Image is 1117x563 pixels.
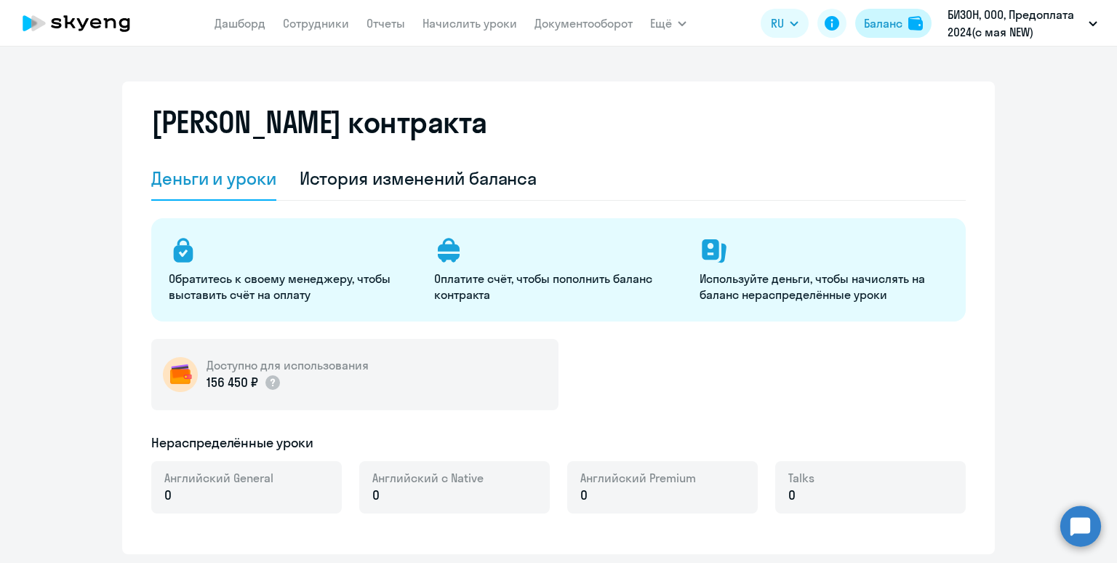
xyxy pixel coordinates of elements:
a: Документооборот [535,16,633,31]
p: Обратитесь к своему менеджеру, чтобы выставить счёт на оплату [169,271,417,303]
a: Отчеты [367,16,405,31]
div: История изменений баланса [300,167,537,190]
span: Английский General [164,470,273,486]
img: balance [908,16,923,31]
span: 0 [164,486,172,505]
p: БИЗОН, ООО, Предоплата 2024(с мая NEW) [948,6,1083,41]
a: Начислить уроки [423,16,517,31]
span: Английский Premium [580,470,696,486]
a: Сотрудники [283,16,349,31]
span: Ещё [650,15,672,32]
span: RU [771,15,784,32]
div: Деньги и уроки [151,167,276,190]
h5: Доступно для использования [207,357,369,373]
span: 0 [372,486,380,505]
h2: [PERSON_NAME] контракта [151,105,487,140]
span: 0 [788,486,796,505]
h5: Нераспределённые уроки [151,434,313,452]
p: Используйте деньги, чтобы начислять на баланс нераспределённые уроки [700,271,948,303]
span: Talks [788,470,814,486]
button: Балансbalance [855,9,932,38]
span: 0 [580,486,588,505]
p: Оплатите счёт, чтобы пополнить баланс контракта [434,271,682,303]
button: RU [761,9,809,38]
span: Английский с Native [372,470,484,486]
p: 156 450 ₽ [207,373,281,392]
img: wallet-circle.png [163,357,198,392]
button: БИЗОН, ООО, Предоплата 2024(с мая NEW) [940,6,1105,41]
div: Баланс [864,15,902,32]
button: Ещё [650,9,686,38]
a: Дашборд [215,16,265,31]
